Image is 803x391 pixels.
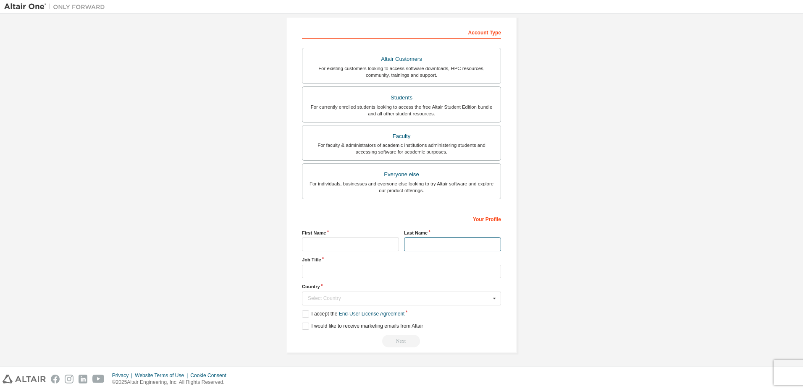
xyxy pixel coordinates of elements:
div: Website Terms of Use [135,372,190,379]
div: Privacy [112,372,135,379]
img: linkedin.svg [79,375,87,383]
div: Altair Customers [307,53,496,65]
div: Read and acccept EULA to continue [302,335,501,347]
div: Select Country [308,296,491,301]
img: instagram.svg [65,375,73,383]
label: Job Title [302,256,501,263]
label: Last Name [404,229,501,236]
div: For faculty & administrators of academic institutions administering students and accessing softwa... [307,142,496,155]
img: Altair One [4,3,109,11]
img: altair_logo.svg [3,375,46,383]
div: Faculty [307,130,496,142]
div: Account Type [302,25,501,39]
p: © 2025 Altair Engineering, Inc. All Rights Reserved. [112,379,231,386]
div: For existing customers looking to access software downloads, HPC resources, community, trainings ... [307,65,496,78]
a: End-User License Agreement [339,311,405,317]
label: Country [302,283,501,290]
div: Everyone else [307,169,496,180]
div: For currently enrolled students looking to access the free Altair Student Edition bundle and all ... [307,104,496,117]
label: First Name [302,229,399,236]
div: Students [307,92,496,104]
div: Cookie Consent [190,372,231,379]
label: I would like to receive marketing emails from Altair [302,323,423,330]
img: facebook.svg [51,375,60,383]
div: For individuals, businesses and everyone else looking to try Altair software and explore our prod... [307,180,496,194]
img: youtube.svg [92,375,105,383]
div: Your Profile [302,212,501,225]
label: I accept the [302,310,404,318]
